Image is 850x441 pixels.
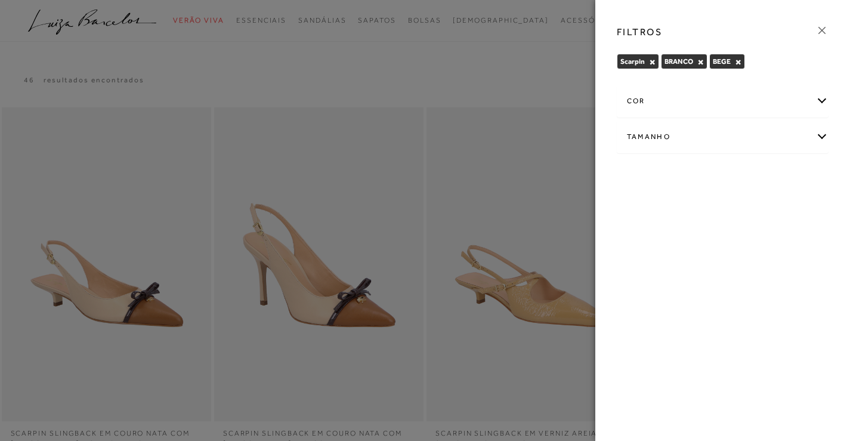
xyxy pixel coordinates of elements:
button: BEGE Close [735,58,741,66]
span: Scarpin [620,57,645,66]
button: BRANCO Close [697,58,704,66]
div: cor [617,85,829,117]
div: Tamanho [617,121,829,153]
button: Scarpin Close [649,58,656,66]
h3: FILTROS [617,25,663,39]
span: BRANCO [664,57,693,66]
span: BEGE [713,57,731,66]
